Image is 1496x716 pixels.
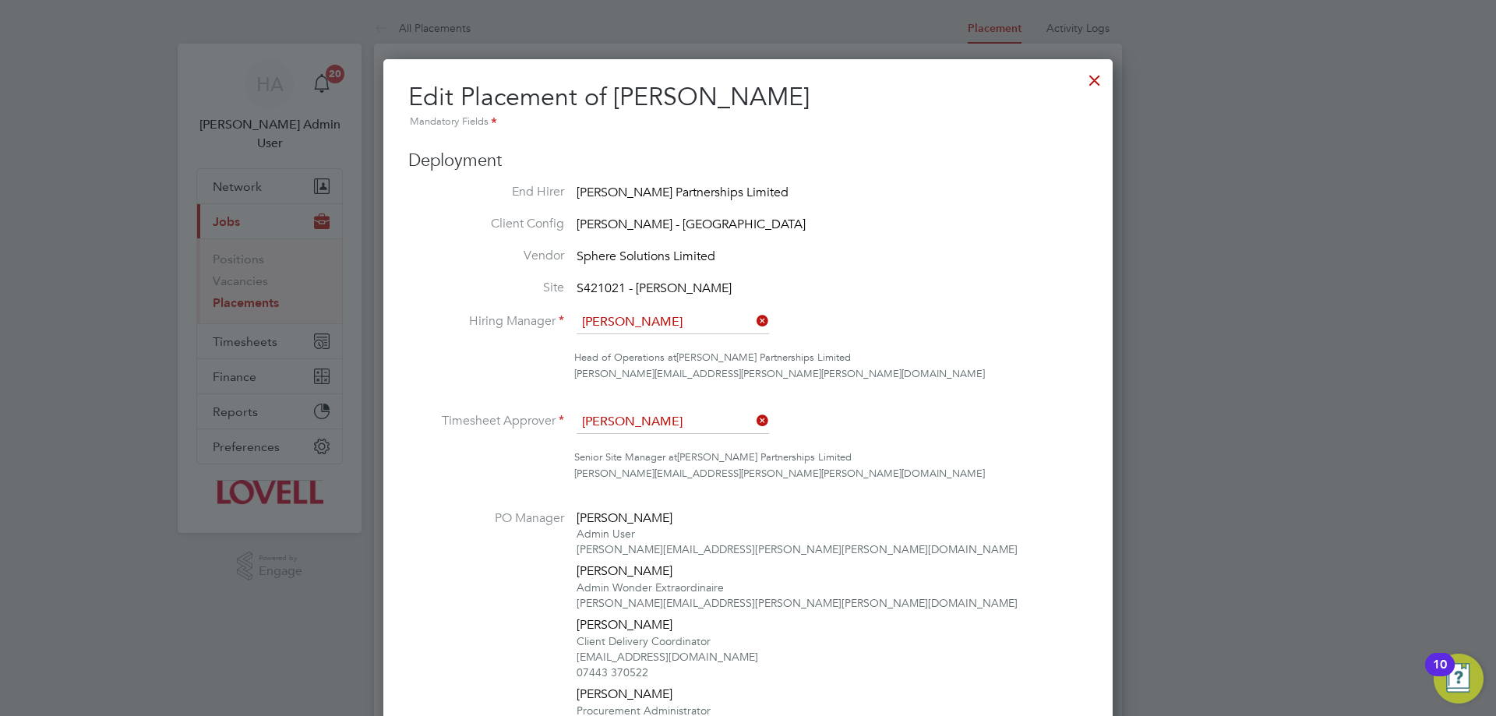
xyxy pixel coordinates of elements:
[574,467,985,480] span: [PERSON_NAME][EMAIL_ADDRESS][PERSON_NAME][PERSON_NAME][DOMAIN_NAME]
[577,217,806,232] span: [PERSON_NAME] - [GEOGRAPHIC_DATA]
[408,313,564,330] label: Hiring Manager
[577,280,732,296] span: S421021 - [PERSON_NAME]
[574,450,677,464] span: Senior Site Manager at
[408,280,564,296] label: Site
[577,665,1018,680] div: 07443 370522
[577,249,715,264] span: Sphere Solutions Limited
[408,184,564,200] label: End Hirer
[577,595,1018,611] div: [PERSON_NAME][EMAIL_ADDRESS][PERSON_NAME][PERSON_NAME][DOMAIN_NAME]
[408,114,1088,131] div: Mandatory Fields
[408,82,810,112] span: Edit Placement of [PERSON_NAME]
[577,311,769,334] input: Search for...
[1433,665,1447,685] div: 10
[408,413,564,429] label: Timesheet Approver
[1434,654,1484,704] button: Open Resource Center, 10 new notifications
[577,580,1018,595] div: Admin Wonder Extraordinaire
[577,633,1018,649] div: Client Delivery Coordinator
[408,216,564,232] label: Client Config
[577,563,672,579] span: [PERSON_NAME]
[577,510,672,526] span: [PERSON_NAME]
[574,351,676,364] span: Head of Operations at
[574,366,1088,383] div: [PERSON_NAME][EMAIL_ADDRESS][PERSON_NAME][PERSON_NAME][DOMAIN_NAME]
[577,185,789,200] span: [PERSON_NAME] Partnerships Limited
[577,526,1018,541] div: Admin User
[408,510,564,527] label: PO Manager
[676,351,851,364] span: [PERSON_NAME] Partnerships Limited
[577,617,672,633] span: [PERSON_NAME]
[408,248,564,264] label: Vendor
[577,649,1018,665] div: [EMAIL_ADDRESS][DOMAIN_NAME]
[577,686,672,702] span: [PERSON_NAME]
[577,411,769,434] input: Search for...
[577,541,1018,557] div: [PERSON_NAME][EMAIL_ADDRESS][PERSON_NAME][PERSON_NAME][DOMAIN_NAME]
[408,150,1088,172] h3: Deployment
[677,450,852,464] span: [PERSON_NAME] Partnerships Limited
